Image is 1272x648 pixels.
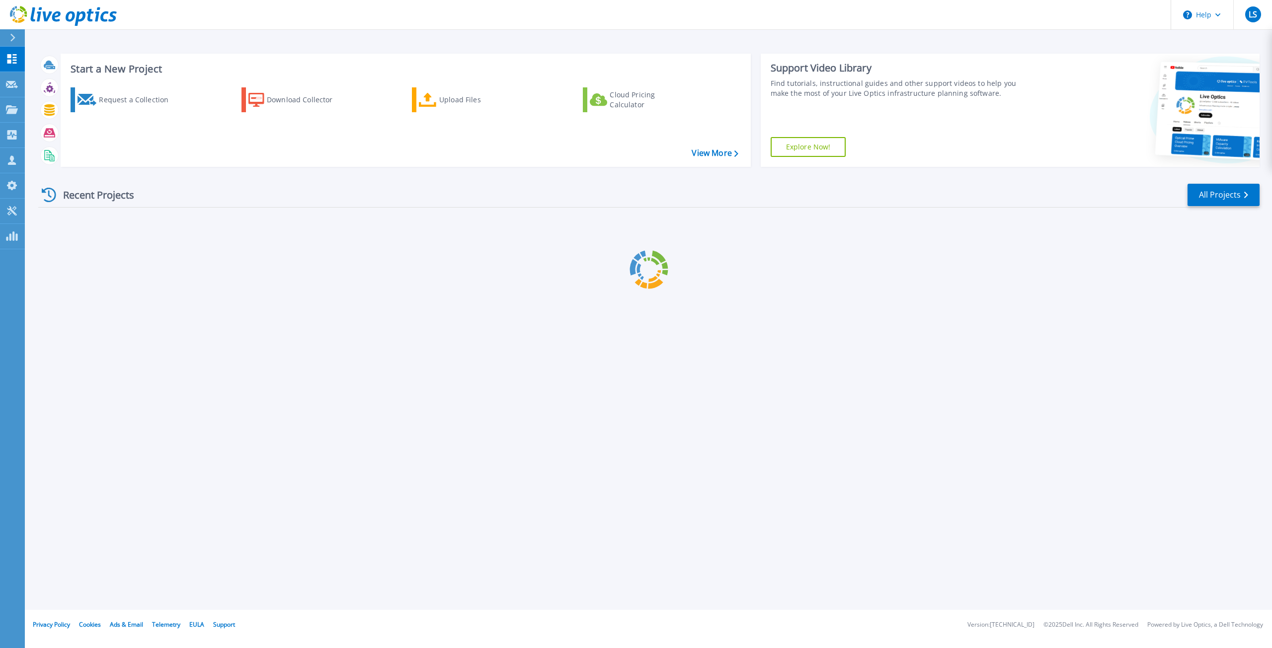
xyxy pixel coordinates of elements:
div: Support Video Library [771,62,1029,74]
div: Download Collector [267,90,346,110]
a: Telemetry [152,620,180,629]
span: LS [1249,10,1257,18]
a: EULA [189,620,204,629]
h3: Start a New Project [71,64,738,74]
li: Version: [TECHNICAL_ID] [967,622,1034,628]
a: Ads & Email [110,620,143,629]
a: All Projects [1188,184,1260,206]
a: Support [213,620,235,629]
a: Download Collector [241,87,352,112]
a: Request a Collection [71,87,181,112]
div: Recent Projects [38,183,148,207]
div: Cloud Pricing Calculator [610,90,689,110]
div: Find tutorials, instructional guides and other support videos to help you make the most of your L... [771,78,1029,98]
a: Cookies [79,620,101,629]
a: Privacy Policy [33,620,70,629]
li: © 2025 Dell Inc. All Rights Reserved [1043,622,1138,628]
a: View More [692,148,738,158]
a: Cloud Pricing Calculator [583,87,694,112]
div: Request a Collection [99,90,178,110]
li: Powered by Live Optics, a Dell Technology [1147,622,1263,628]
a: Upload Files [412,87,523,112]
a: Explore Now! [771,137,846,157]
div: Upload Files [439,90,519,110]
